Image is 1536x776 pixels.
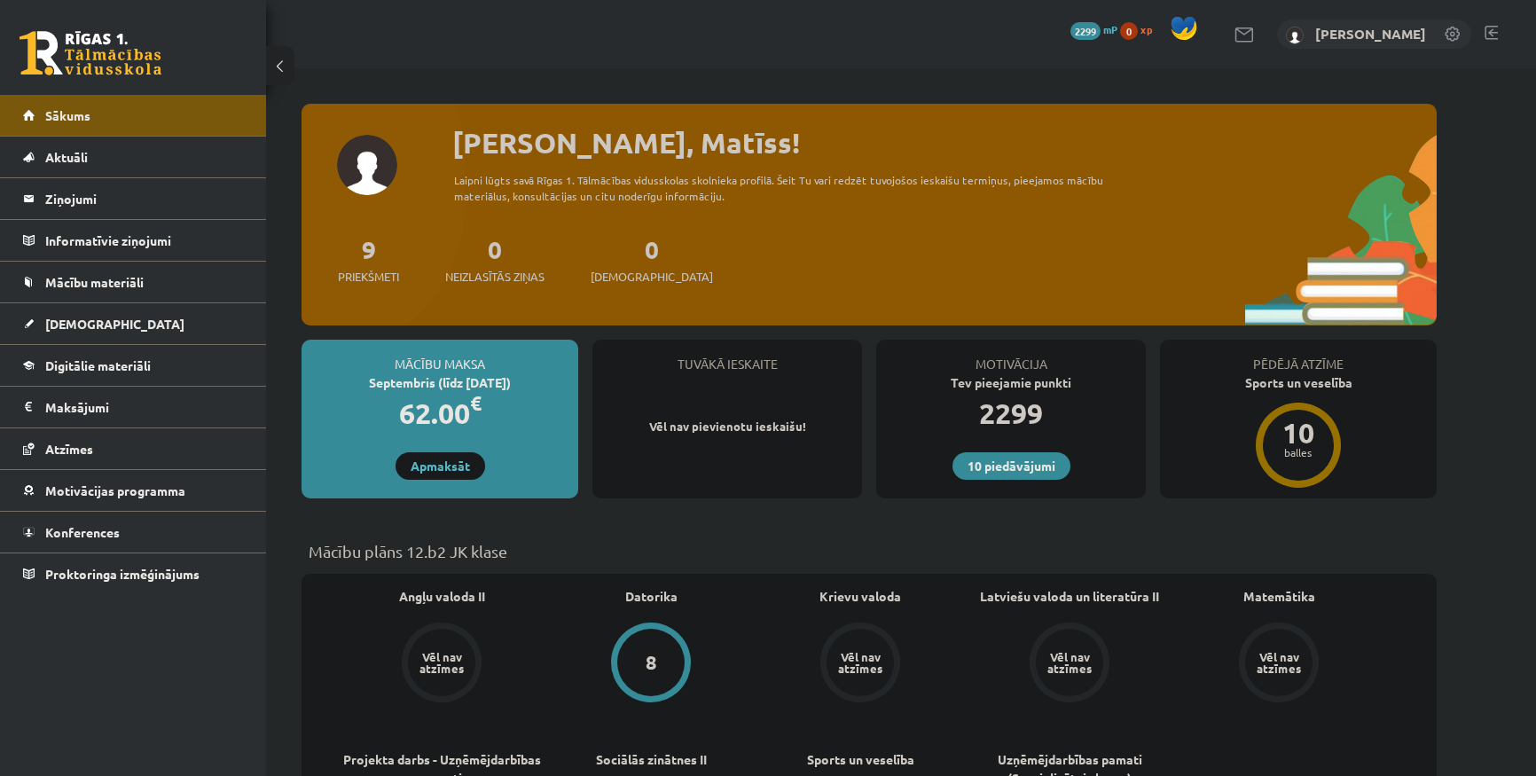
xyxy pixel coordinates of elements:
span: [DEMOGRAPHIC_DATA] [45,316,184,332]
span: 0 [1120,22,1138,40]
div: 10 [1272,419,1325,447]
a: Sports un veselība [807,750,914,769]
a: 9Priekšmeti [338,233,399,286]
a: [PERSON_NAME] [1315,25,1426,43]
a: Vēl nav atzīmes [965,623,1174,706]
div: 62.00 [302,392,578,435]
a: Atzīmes [23,428,244,469]
a: 0Neizlasītās ziņas [445,233,545,286]
div: Vēl nav atzīmes [1045,651,1094,674]
div: Sports un veselība [1160,373,1437,392]
a: Sociālās zinātnes II [596,750,707,769]
a: 2299 mP [1070,22,1117,36]
div: Motivācija [876,340,1146,373]
div: Tuvākā ieskaite [592,340,862,373]
span: Atzīmes [45,441,93,457]
a: Vēl nav atzīmes [1174,623,1383,706]
a: Maksājumi [23,387,244,427]
span: 2299 [1070,22,1101,40]
a: Sports un veselība 10 balles [1160,373,1437,490]
div: [PERSON_NAME], Matīss! [452,121,1437,164]
a: Ziņojumi [23,178,244,219]
a: 10 piedāvājumi [952,452,1070,480]
a: [DEMOGRAPHIC_DATA] [23,303,244,344]
img: Matīss Liepiņš [1286,27,1304,44]
a: Latviešu valoda un literatūra II [980,587,1159,606]
span: Neizlasītās ziņas [445,268,545,286]
a: Datorika [625,587,678,606]
div: Vēl nav atzīmes [417,651,466,674]
a: Angļu valoda II [399,587,485,606]
div: Vēl nav atzīmes [835,651,885,674]
span: Konferences [45,524,120,540]
span: € [470,390,482,416]
div: 2299 [876,392,1146,435]
p: Vēl nav pievienotu ieskaišu! [601,418,853,435]
a: Rīgas 1. Tālmācības vidusskola [20,31,161,75]
a: Aktuāli [23,137,244,177]
div: Septembris (līdz [DATE]) [302,373,578,392]
div: balles [1272,447,1325,458]
span: mP [1103,22,1117,36]
div: Pēdējā atzīme [1160,340,1437,373]
span: Digitālie materiāli [45,357,151,373]
legend: Ziņojumi [45,178,244,219]
span: Motivācijas programma [45,482,185,498]
span: Proktoringa izmēģinājums [45,566,200,582]
span: xp [1140,22,1152,36]
a: Matemātika [1243,587,1315,606]
a: Sākums [23,95,244,136]
a: Vēl nav atzīmes [756,623,965,706]
legend: Informatīvie ziņojumi [45,220,244,261]
div: Vēl nav atzīmes [1254,651,1304,674]
a: Digitālie materiāli [23,345,244,386]
span: Priekšmeti [338,268,399,286]
a: 8 [546,623,756,706]
span: Aktuāli [45,149,88,165]
div: Tev pieejamie punkti [876,373,1146,392]
a: Apmaksāt [396,452,485,480]
a: Mācību materiāli [23,262,244,302]
div: 8 [646,653,657,672]
div: Mācību maksa [302,340,578,373]
legend: Maksājumi [45,387,244,427]
a: Informatīvie ziņojumi [23,220,244,261]
a: Konferences [23,512,244,553]
a: 0[DEMOGRAPHIC_DATA] [591,233,713,286]
a: Vēl nav atzīmes [337,623,546,706]
div: Laipni lūgts savā Rīgas 1. Tālmācības vidusskolas skolnieka profilā. Šeit Tu vari redzēt tuvojošo... [454,172,1135,204]
p: Mācību plāns 12.b2 JK klase [309,539,1430,563]
span: Mācību materiāli [45,274,144,290]
a: Krievu valoda [819,587,901,606]
span: [DEMOGRAPHIC_DATA] [591,268,713,286]
a: Proktoringa izmēģinājums [23,553,244,594]
a: Motivācijas programma [23,470,244,511]
span: Sākums [45,107,90,123]
a: 0 xp [1120,22,1161,36]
